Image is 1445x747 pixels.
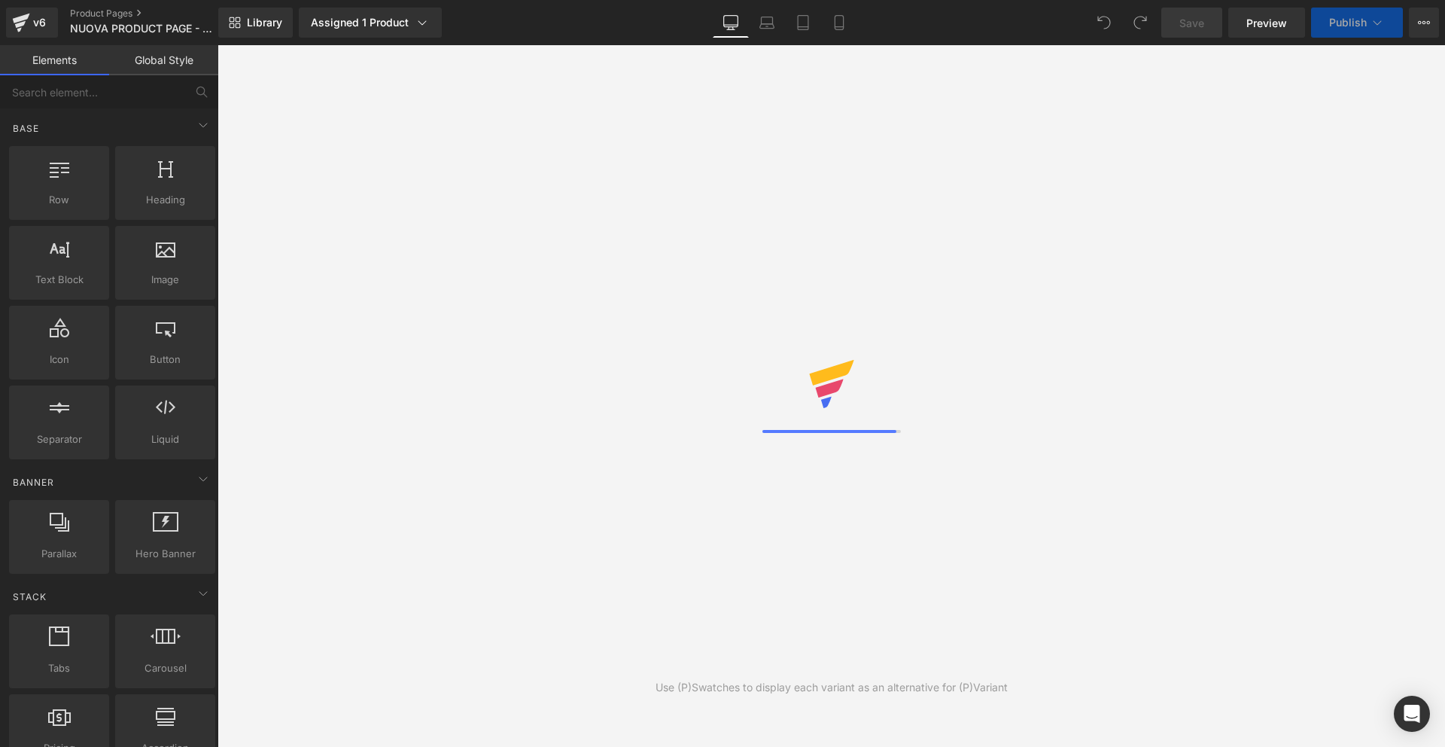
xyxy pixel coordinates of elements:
span: Icon [14,352,105,367]
button: Undo [1089,8,1119,38]
a: Desktop [713,8,749,38]
span: NUOVA PRODUCT PAGE - Gelly Strisce Gel UV [70,23,214,35]
a: v6 [6,8,58,38]
a: Product Pages [70,8,243,20]
span: Liquid [120,431,211,447]
div: Use (P)Swatches to display each variant as an alternative for (P)Variant [656,679,1008,696]
span: Base [11,121,41,136]
span: Save [1179,15,1204,31]
span: Separator [14,431,105,447]
span: Heading [120,192,211,208]
button: More [1409,8,1439,38]
span: Hero Banner [120,546,211,562]
span: Tabs [14,660,105,676]
div: Assigned 1 Product [311,15,430,30]
div: Open Intercom Messenger [1394,696,1430,732]
span: Stack [11,590,48,604]
span: Text Block [14,272,105,288]
span: Button [120,352,211,367]
a: Laptop [749,8,785,38]
span: Parallax [14,546,105,562]
span: Row [14,192,105,208]
a: Preview [1228,8,1305,38]
span: Image [120,272,211,288]
a: Global Style [109,45,218,75]
span: Banner [11,475,56,489]
span: Library [247,16,282,29]
button: Publish [1311,8,1403,38]
a: New Library [218,8,293,38]
span: Preview [1246,15,1287,31]
div: v6 [30,13,49,32]
span: Publish [1329,17,1367,29]
span: Carousel [120,660,211,676]
a: Tablet [785,8,821,38]
a: Mobile [821,8,857,38]
button: Redo [1125,8,1155,38]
